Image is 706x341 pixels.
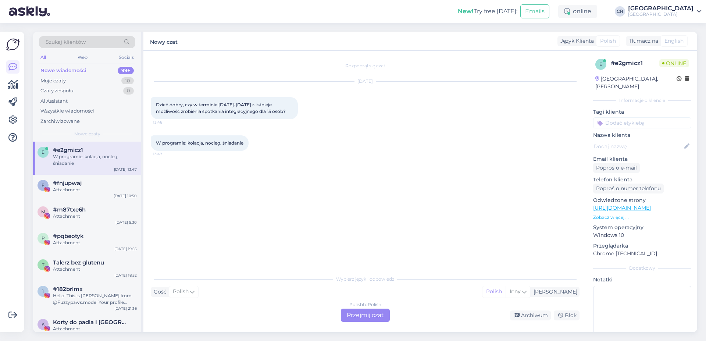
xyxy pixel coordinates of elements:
[611,59,659,68] div: # e2gmicz1
[593,231,691,239] p: Windows 10
[114,246,137,252] div: [DATE] 19:55
[53,213,137,220] div: Attachment
[53,292,137,306] div: Hello! This is [PERSON_NAME] from @Fuzzypaws.model Your profile caught our eye We are a world Fam...
[628,6,702,17] a: [GEOGRAPHIC_DATA][GEOGRAPHIC_DATA]
[151,63,580,69] div: Rozpoczął się czat
[42,235,45,241] span: p
[153,120,181,125] span: 13:46
[74,131,100,137] span: Nowe czaty
[593,108,691,116] p: Tagi klienta
[593,155,691,163] p: Email klienta
[40,107,94,115] div: Wszystkie wiadomości
[458,8,474,15] b: New!
[53,319,129,326] span: Korty do padla I Szczecin
[593,163,640,173] div: Poproś o e-mail
[593,142,683,150] input: Dodaj nazwę
[53,206,86,213] span: #m87txe6h
[53,326,137,332] div: Attachment
[117,53,135,62] div: Socials
[151,276,580,283] div: Wybierz język i odpowiedz
[53,239,137,246] div: Attachment
[150,36,178,46] label: Nowy czat
[173,288,189,296] span: Polish
[599,61,602,67] span: e
[341,309,390,322] div: Przejmij czat
[40,77,66,85] div: Moje czaty
[349,301,381,308] div: Polish to Polish
[510,288,521,295] span: Inny
[520,4,549,18] button: Emails
[156,140,243,146] span: W programie: kolacja, nocleg, śniadanie
[593,214,691,221] p: Zobacz więcej ...
[39,53,47,62] div: All
[114,193,137,199] div: [DATE] 10:50
[114,273,137,278] div: [DATE] 18:52
[593,250,691,257] p: Chrome [TECHNICAL_ID]
[593,276,691,284] p: Notatki
[46,38,86,46] span: Szukaj klientów
[458,7,517,16] div: Try free [DATE]:
[53,187,137,193] div: Attachment
[557,37,594,45] div: Język Klienta
[53,286,83,292] span: #182brlmx
[151,78,580,85] div: [DATE]
[53,147,83,153] span: #e2gmicz1
[593,265,691,271] div: Dodatkowy
[593,224,691,231] p: System operacyjny
[510,310,551,320] div: Archiwum
[153,151,181,157] span: 13:47
[600,37,616,45] span: Polish
[593,131,691,139] p: Nazwa klienta
[42,182,44,188] span: f
[53,233,84,239] span: #pqbeotyk
[531,288,577,296] div: [PERSON_NAME]
[593,196,691,204] p: Odwiedzone strony
[115,220,137,225] div: [DATE] 8:30
[42,322,45,327] span: K
[593,97,691,104] div: Informacje o kliencie
[42,149,44,155] span: e
[558,5,597,18] div: online
[156,102,286,114] span: Dzień dobry, czy w terminie [DATE]-[DATE] r. istnieje możliwość zrobienia spotkania integracyjneg...
[593,184,664,193] div: Poproś o numer telefonu
[41,209,45,214] span: m
[114,306,137,311] div: [DATE] 21:36
[593,205,651,211] a: [URL][DOMAIN_NAME]
[114,167,137,172] div: [DATE] 13:47
[42,288,44,294] span: 1
[53,153,137,167] div: W programie: kolacja, nocleg, śniadanie
[40,97,68,105] div: AI Assistant
[482,286,506,297] div: Polish
[626,37,658,45] div: Tłumacz na
[659,59,689,67] span: Online
[554,310,580,320] div: Blok
[593,176,691,184] p: Telefon klienta
[40,67,86,74] div: Nowe wiadomości
[53,180,82,187] span: #fnjupwaj
[76,53,89,62] div: Web
[593,117,691,128] input: Dodać etykietę
[6,38,20,51] img: Askly Logo
[615,6,625,17] div: CR
[118,67,134,74] div: 99+
[40,87,74,95] div: Czaty zespołu
[151,288,167,296] div: Gość
[121,77,134,85] div: 10
[40,118,80,125] div: Zarchiwizowane
[628,6,693,11] div: [GEOGRAPHIC_DATA]
[123,87,134,95] div: 0
[42,262,44,267] span: T
[595,75,677,90] div: [GEOGRAPHIC_DATA], [PERSON_NAME]
[628,11,693,17] div: [GEOGRAPHIC_DATA]
[664,37,684,45] span: English
[53,259,104,266] span: Talerz bez glutenu
[593,242,691,250] p: Przeglądarka
[53,266,137,273] div: Attachment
